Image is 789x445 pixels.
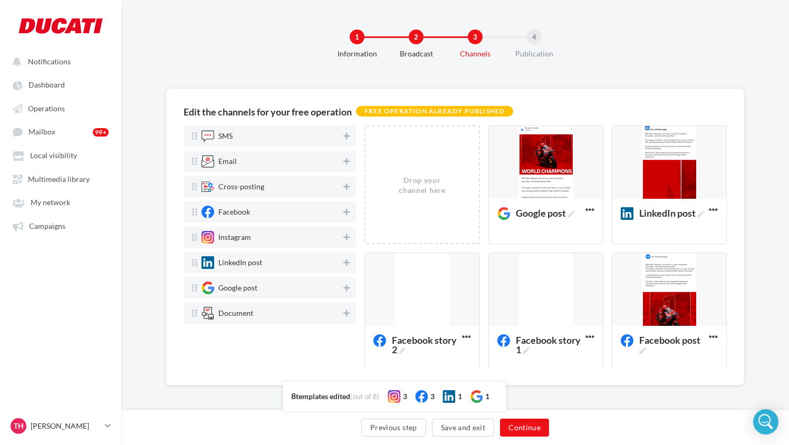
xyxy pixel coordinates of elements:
[323,49,391,59] div: Information
[218,284,257,292] div: Google post
[6,169,115,188] a: Multimedia library
[382,49,450,59] div: Broadcast
[6,75,115,94] a: Dashboard
[218,132,233,140] div: SMS
[28,81,65,90] span: Dashboard
[218,158,237,165] div: Email
[93,128,109,137] div: 99+
[500,419,549,437] button: Continue
[6,146,115,165] a: Local visibility
[296,392,350,401] span: templates edited
[468,30,483,44] div: 3
[621,335,709,347] span: Facebook post
[218,183,264,190] div: Cross-posting
[441,49,509,59] div: Channels
[350,30,364,44] div: 1
[497,208,579,220] span: Google post
[14,421,24,431] span: TH
[516,208,574,218] span: Google post
[516,335,581,354] span: Facebook story 1
[373,335,461,347] span: Facebook story 2
[350,392,379,401] span: (out of 8)
[639,335,705,354] span: Facebook post
[31,198,70,207] span: My network
[753,409,778,434] div: Open Intercom Messenger
[409,30,424,44] div: 2
[30,151,77,160] span: Local visibility
[6,52,111,71] button: Notifications
[639,208,704,218] span: LinkedIn post
[218,309,253,317] div: Document
[28,175,90,183] span: Multimedia library
[430,391,435,402] div: 3
[527,30,542,44] div: 4
[218,259,262,266] div: LinkedIn post
[6,122,115,141] a: Mailbox 99+
[8,416,113,436] a: TH [PERSON_NAME]
[28,57,71,66] span: Notifications
[28,104,65,113] span: Operations
[6,216,115,235] a: Campaigns
[458,391,462,402] div: 1
[497,335,585,347] span: Facebook story 1
[432,419,495,437] button: Save and exit
[621,208,708,220] span: LinkedIn post
[6,99,115,118] a: Operations
[218,234,251,241] div: Instagram
[485,391,489,402] div: 1
[31,421,101,431] p: [PERSON_NAME]
[392,335,457,354] span: Facebook story 2
[403,391,407,402] div: 3
[291,391,296,401] span: 8
[28,128,55,137] span: Mailbox
[356,106,513,117] div: Free operation already published
[29,221,65,230] span: Campaigns
[501,49,568,59] div: Publication
[218,208,250,216] div: Facebook
[394,175,450,196] div: Drop your channel here
[184,107,352,117] div: Edit the channels for your free operation
[361,419,426,437] button: Previous step
[6,192,115,211] a: My network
